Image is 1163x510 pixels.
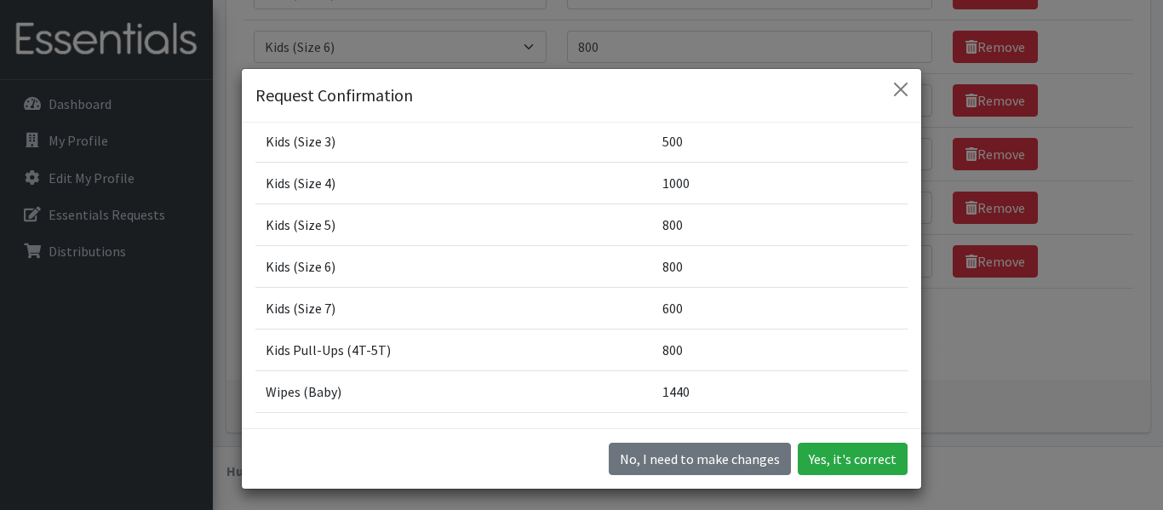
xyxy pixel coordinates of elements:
[255,83,413,108] h5: Request Confirmation
[255,370,652,412] td: Wipes (Baby)
[255,329,652,370] td: Kids Pull-Ups (4T-5T)
[255,162,652,203] td: Kids (Size 4)
[652,329,908,370] td: 800
[652,287,908,329] td: 600
[798,443,908,475] button: Yes, it's correct
[652,370,908,412] td: 1440
[652,245,908,287] td: 800
[652,203,908,245] td: 800
[652,120,908,163] td: 500
[255,120,652,163] td: Kids (Size 3)
[609,443,791,475] button: No I need to make changes
[255,287,652,329] td: Kids (Size 7)
[887,76,914,103] button: Close
[652,162,908,203] td: 1000
[255,245,652,287] td: Kids (Size 6)
[255,203,652,245] td: Kids (Size 5)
